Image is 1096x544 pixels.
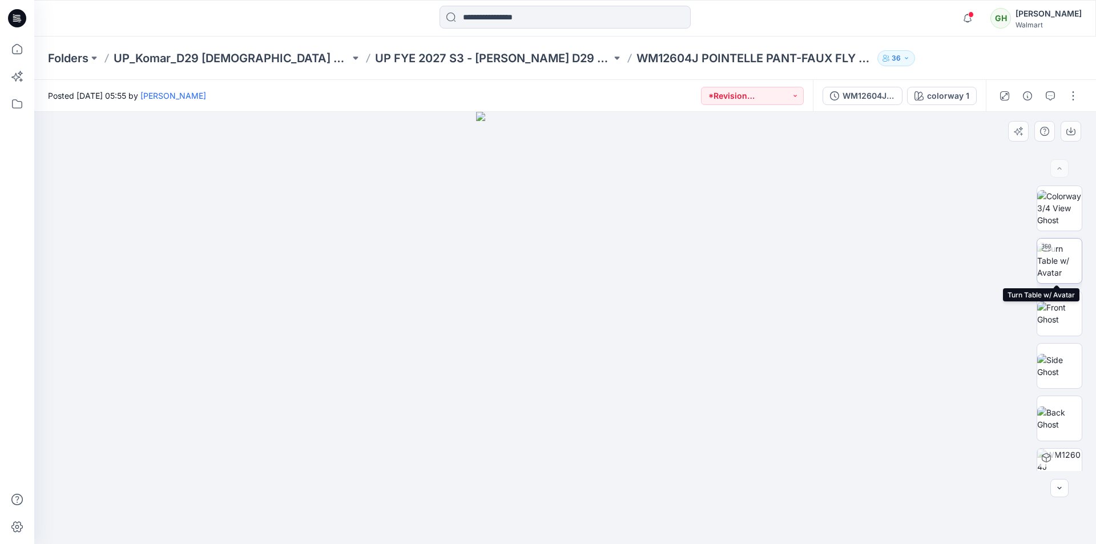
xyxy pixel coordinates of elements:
img: Front Ghost [1037,301,1082,325]
button: 36 [877,50,915,66]
button: colorway 1 [907,87,977,105]
img: Colorway 3/4 View Ghost [1037,190,1082,226]
img: Turn Table w/ Avatar [1037,243,1082,279]
img: eyJhbGciOiJIUzI1NiIsImtpZCI6IjAiLCJzbHQiOiJzZXMiLCJ0eXAiOiJKV1QifQ.eyJkYXRhIjp7InR5cGUiOiJzdG9yYW... [476,112,654,544]
img: WM12604J POINTELLE PANT-FAUX FLY & BUTTONS + PICOT_REV1 colorway 1 [1037,449,1082,493]
div: Walmart [1016,21,1082,29]
p: 36 [892,52,901,65]
div: WM12604J POINTELLE PANT-FAUX FLY & BUTTONS + PICOT_REV1 [843,90,895,102]
span: Posted [DATE] 05:55 by [48,90,206,102]
button: WM12604J POINTELLE PANT-FAUX FLY & BUTTONS + PICOT_REV1 [823,87,902,105]
div: GH [990,8,1011,29]
img: Back Ghost [1037,406,1082,430]
div: [PERSON_NAME] [1016,7,1082,21]
a: UP_Komar_D29 [DEMOGRAPHIC_DATA] Sleep [114,50,350,66]
a: [PERSON_NAME] [140,91,206,100]
p: WM12604J POINTELLE PANT-FAUX FLY & BUTTONS + PICOT [636,50,873,66]
button: Details [1018,87,1037,105]
div: colorway 1 [927,90,969,102]
a: Folders [48,50,88,66]
a: UP FYE 2027 S3 - [PERSON_NAME] D29 [DEMOGRAPHIC_DATA] Sleepwear [375,50,611,66]
img: Side Ghost [1037,354,1082,378]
